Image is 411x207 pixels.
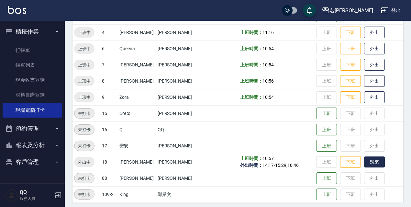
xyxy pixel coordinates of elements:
button: 登出 [378,5,403,17]
td: QQ [156,121,200,138]
span: 上班中 [74,78,94,85]
span: 上班中 [74,45,94,52]
td: [PERSON_NAME] [118,57,156,73]
button: 外出 [364,43,385,55]
td: [PERSON_NAME] [118,154,156,170]
a: 打帳單 [3,43,62,58]
td: Queena [118,40,156,57]
b: 上班時間： [240,46,263,51]
td: Zora [118,89,156,105]
td: 16 [100,121,118,138]
img: Person [5,189,18,202]
span: 10:54 [262,46,274,51]
span: 18:46 [287,163,299,168]
a: 現場電腦打卡 [3,103,62,118]
td: 7 [100,57,118,73]
a: 材料自購登錄 [3,87,62,102]
span: 10:56 [262,78,274,84]
button: 名[PERSON_NAME] [319,4,376,17]
td: [PERSON_NAME] [118,170,156,186]
b: 上班時間： [240,30,263,35]
span: 10:54 [262,95,274,100]
button: 報表及分析 [3,137,62,154]
td: [PERSON_NAME] [118,73,156,89]
td: 6 [100,40,118,57]
td: King [118,186,156,202]
span: 上班中 [74,62,94,68]
b: 上班時間： [240,62,263,67]
span: 未打卡 [74,175,94,182]
td: 88 [100,170,118,186]
button: 下班 [340,59,361,71]
span: 11:16 [262,30,274,35]
button: 上班 [316,140,337,152]
td: 鄭景文 [156,186,200,202]
button: 下班 [340,91,361,103]
td: [PERSON_NAME] [156,138,200,154]
td: 109-2 [100,186,118,202]
button: 上班 [316,108,337,120]
button: 下班 [340,156,361,168]
b: 外出時間： [240,163,263,168]
button: 客戶管理 [3,154,62,170]
td: 8 [100,73,118,89]
button: 外出 [364,59,385,71]
button: 櫃檯作業 [3,23,62,40]
td: Q [118,121,156,138]
td: [PERSON_NAME] [156,89,200,105]
button: 下班 [340,27,361,39]
button: 下班 [340,75,361,87]
td: 17 [100,138,118,154]
img: Logo [8,6,26,14]
span: 上班中 [74,94,94,101]
button: 下班 [340,43,361,55]
span: 10:57 [262,156,274,161]
div: 名[PERSON_NAME] [329,6,373,15]
td: - , [239,154,315,170]
span: 未打卡 [74,191,94,198]
button: 上班 [316,189,337,201]
td: [PERSON_NAME] [118,24,156,40]
td: [PERSON_NAME] [156,40,200,57]
button: 上班 [316,124,337,136]
span: 14:17 [262,163,274,168]
span: 未打卡 [74,126,94,133]
a: 現金收支登錄 [3,73,62,87]
td: 9 [100,89,118,105]
span: 上班中 [74,29,94,36]
span: 15:29 [275,163,286,168]
td: 15 [100,105,118,121]
h5: QQ [20,189,53,196]
button: 歸來 [364,156,385,168]
button: save [303,4,316,17]
span: 未打卡 [74,143,94,149]
b: 上班時間： [240,156,263,161]
td: [PERSON_NAME] [156,73,200,89]
td: 4 [100,24,118,40]
td: [PERSON_NAME] [156,154,200,170]
td: 18 [100,154,118,170]
td: [PERSON_NAME] [156,170,200,186]
button: 外出 [364,27,385,39]
td: [PERSON_NAME] [156,57,200,73]
span: 10:54 [262,62,274,67]
b: 上班時間： [240,95,263,100]
td: [PERSON_NAME] [156,24,200,40]
button: 預約管理 [3,120,62,137]
button: 上班 [316,172,337,184]
b: 上班時間： [240,78,263,84]
span: 未打卡 [74,110,94,117]
td: [PERSON_NAME] [156,105,200,121]
button: 外出 [364,75,385,87]
a: 帳單列表 [3,58,62,73]
td: CoCo [118,105,156,121]
button: 外出 [364,91,385,103]
td: 安安 [118,138,156,154]
p: 服務人員 [20,196,53,201]
span: 外出中 [74,159,94,166]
